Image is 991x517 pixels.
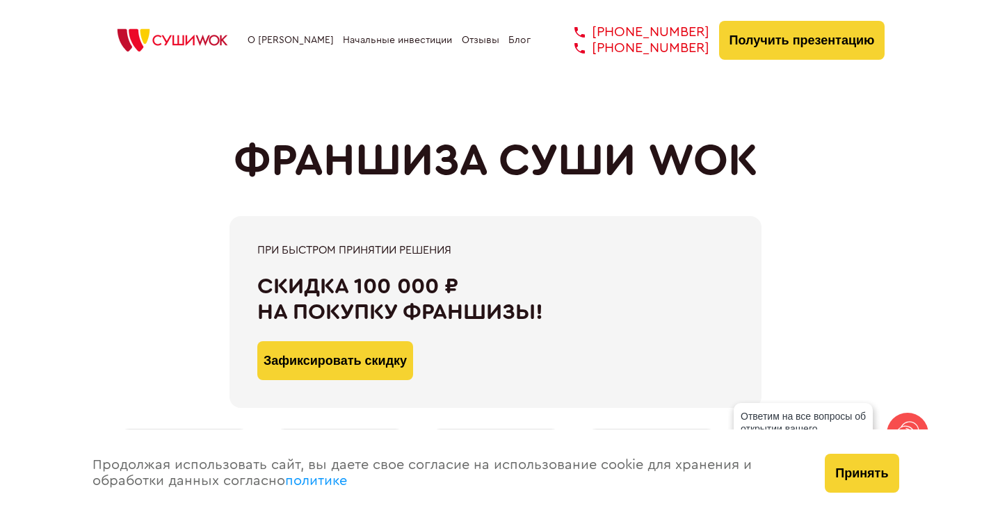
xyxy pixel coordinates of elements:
button: Получить презентацию [719,21,885,60]
img: СУШИWOK [106,25,239,56]
a: [PHONE_NUMBER] [554,24,709,40]
a: О [PERSON_NAME] [248,35,334,46]
a: [PHONE_NUMBER] [554,40,709,56]
a: политике [285,474,347,488]
div: Продолжая использовать сайт, вы даете свое согласие на использование cookie для хранения и обрабо... [79,429,812,517]
a: Блог [508,35,531,46]
h1: ФРАНШИЗА СУШИ WOK [234,136,758,187]
a: Отзывы [462,35,499,46]
div: Скидка 100 000 ₽ на покупку франшизы! [257,274,734,325]
button: Принять [825,454,899,493]
button: Зафиксировать скидку [257,341,413,380]
a: Начальные инвестиции [343,35,452,46]
div: Ответим на все вопросы об открытии вашего [PERSON_NAME]! [734,403,873,454]
div: При быстром принятии решения [257,244,734,256]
